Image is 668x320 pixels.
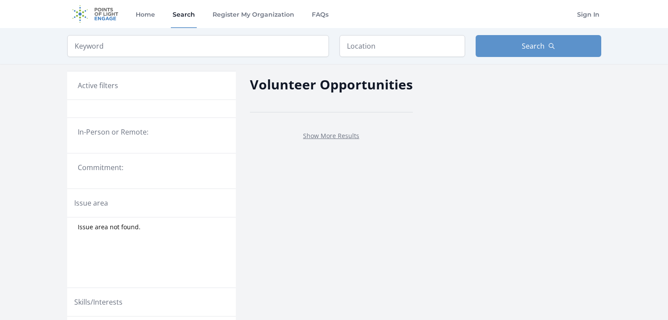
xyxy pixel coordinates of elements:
h3: Active filters [78,80,118,91]
span: Search [522,41,545,51]
legend: Commitment: [78,162,225,173]
legend: Skills/Interests [74,297,123,307]
button: Search [476,35,601,57]
legend: Issue area [74,198,108,208]
a: Show More Results [303,132,359,140]
input: Location [339,35,465,57]
h2: Volunteer Opportunities [250,75,413,94]
input: Keyword [67,35,329,57]
span: Issue area not found. [78,223,141,231]
legend: In-Person or Remote: [78,127,225,137]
